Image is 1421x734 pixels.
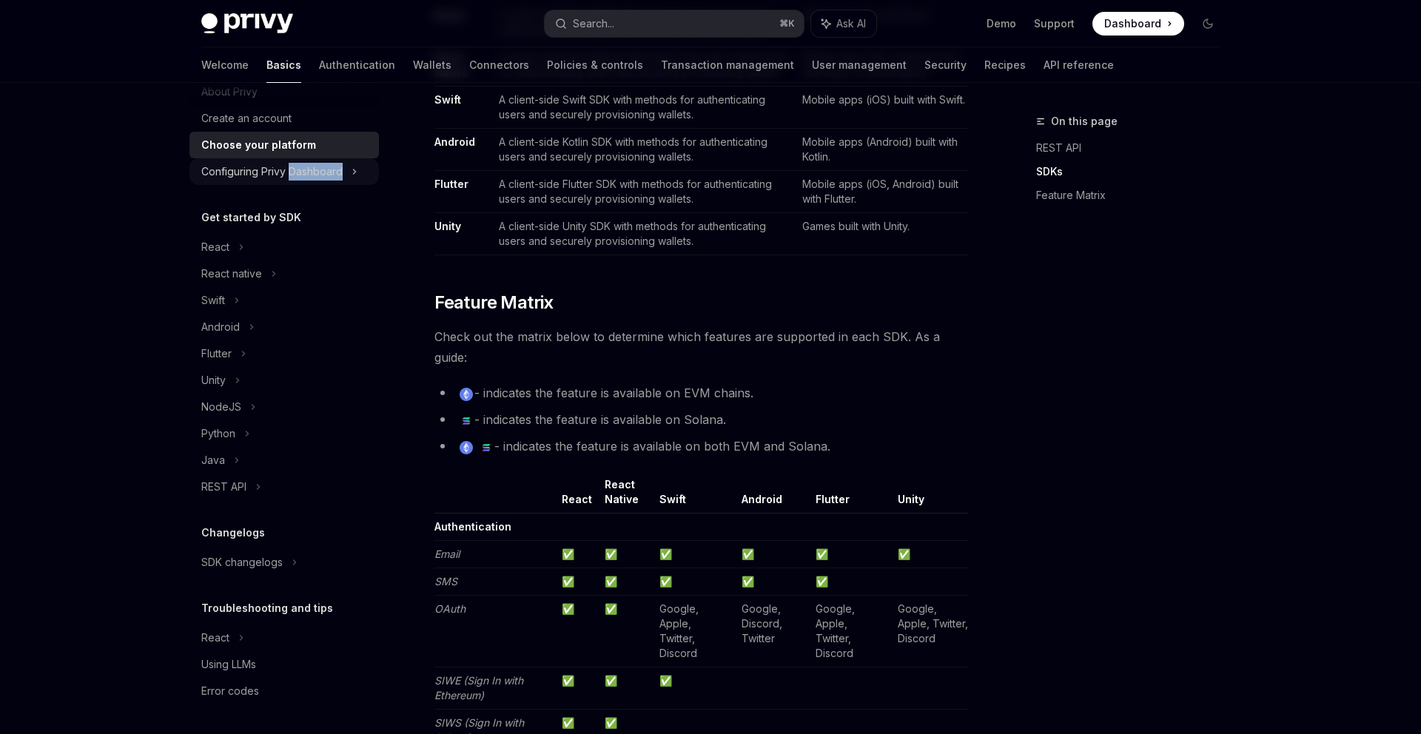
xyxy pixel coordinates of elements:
button: Toggle dark mode [1196,12,1220,36]
em: Email [434,548,460,560]
td: ✅ [736,541,810,568]
div: SDK changelogs [201,553,283,571]
a: Android [434,135,475,149]
td: ✅ [599,667,654,710]
span: Check out the matrix below to determine which features are supported in each SDK. As a guide: [434,326,968,368]
a: SDKs [1036,160,1232,183]
span: Feature Matrix [434,291,554,314]
img: solana.png [480,441,493,454]
td: Mobile apps (Android) built with Kotlin. [796,129,968,171]
div: Python [201,425,235,442]
div: Create an account [201,110,292,127]
td: ✅ [599,541,654,568]
div: Configuring Privy Dashboard [201,163,343,181]
td: ✅ [599,568,654,596]
div: Search... [573,15,614,33]
a: Authentication [319,47,395,83]
td: Google, Apple, Twitter, Discord [810,596,892,667]
td: ✅ [556,568,599,596]
a: REST API [1036,136,1232,160]
img: solana.png [460,414,473,428]
td: ✅ [810,568,892,596]
div: React [201,629,229,647]
a: Security [924,47,967,83]
div: Swift [201,292,225,309]
a: User management [812,47,907,83]
td: Google, Apple, Twitter, Discord [892,596,968,667]
td: ✅ [654,541,736,568]
a: Welcome [201,47,249,83]
li: - indicates the feature is available on Solana. [434,409,968,430]
th: Swift [654,477,736,514]
a: Flutter [434,178,468,191]
div: NodeJS [201,398,241,416]
td: Mobile apps (iOS, Android) built with Flutter. [796,171,968,213]
a: Using LLMs [189,651,379,678]
div: React native [201,265,262,283]
a: API reference [1044,47,1114,83]
h5: Changelogs [201,524,265,542]
td: ✅ [892,541,968,568]
div: Flutter [201,345,232,363]
div: React [201,238,229,256]
h5: Troubleshooting and tips [201,599,333,617]
a: Transaction management [661,47,794,83]
div: Android [201,318,240,336]
a: Support [1034,16,1075,31]
th: Android [736,477,810,514]
a: Demo [987,16,1016,31]
td: ✅ [736,568,810,596]
td: ✅ [599,596,654,667]
td: Games built with Unity. [796,213,968,255]
a: Policies & controls [547,47,643,83]
h5: Get started by SDK [201,209,301,226]
th: Unity [892,477,968,514]
div: Choose your platform [201,136,316,154]
td: A client-side Unity SDK with methods for authenticating users and securely provisioning wallets. [493,213,796,255]
img: ethereum.png [460,388,473,401]
td: A client-side Flutter SDK with methods for authenticating users and securely provisioning wallets. [493,171,796,213]
td: Google, Discord, Twitter [736,596,810,667]
em: SIWE (Sign In with Ethereum) [434,674,523,701]
td: ✅ [556,541,599,568]
td: Mobile apps (iOS) built with Swift. [796,87,968,129]
td: ✅ [556,596,599,667]
div: REST API [201,478,246,496]
th: React [556,477,599,514]
li: - indicates the feature is available on EVM chains. [434,383,968,403]
th: Flutter [810,477,892,514]
span: On this page [1051,112,1118,130]
span: ⌘ K [779,18,795,30]
td: ✅ [654,667,736,710]
strong: Authentication [434,520,511,533]
em: OAuth [434,602,466,615]
em: SMS [434,575,457,587]
div: Java [201,451,225,469]
div: Unity [201,371,226,389]
span: Dashboard [1104,16,1161,31]
img: ethereum.png [460,441,473,454]
td: Google, Apple, Twitter, Discord [654,596,736,667]
td: A client-side Swift SDK with methods for authenticating users and securely provisioning wallets. [493,87,796,129]
span: Ask AI [836,16,866,31]
td: ✅ [654,568,736,596]
a: Recipes [984,47,1026,83]
button: Ask AI [811,10,876,37]
div: Using LLMs [201,656,256,673]
a: Connectors [469,47,529,83]
div: Error codes [201,682,259,700]
a: Basics [266,47,301,83]
button: Search...⌘K [545,10,804,37]
a: Unity [434,220,461,233]
img: dark logo [201,13,293,34]
a: Choose your platform [189,132,379,158]
td: ✅ [810,541,892,568]
a: Feature Matrix [1036,183,1232,207]
a: Error codes [189,678,379,704]
a: Create an account [189,105,379,132]
a: Dashboard [1092,12,1184,36]
a: Swift [434,93,461,107]
th: React Native [599,477,654,514]
li: - indicates the feature is available on both EVM and Solana. [434,436,968,457]
td: A client-side Kotlin SDK with methods for authenticating users and securely provisioning wallets. [493,129,796,171]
